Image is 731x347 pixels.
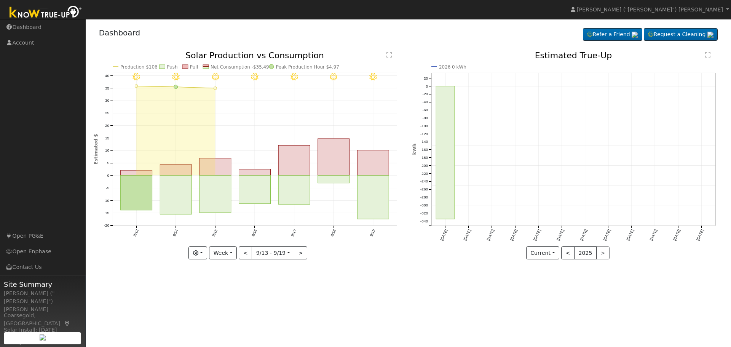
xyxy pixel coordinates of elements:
rect: onclick="" [278,176,310,205]
span: [PERSON_NAME] ("[PERSON_NAME]") [PERSON_NAME] [577,6,723,13]
text: kWh [412,144,417,155]
i: 9/13 - Clear [132,73,140,81]
button: Week [209,246,237,259]
circle: onclick="" [174,85,177,89]
button: < [561,246,575,259]
text: [DATE] [533,229,541,241]
rect: onclick="" [120,176,152,210]
text: 9/19 [369,229,376,237]
rect: onclick="" [200,176,231,213]
button: 9/13 - 9/19 [252,246,294,259]
text: Solar Production vs Consumption [185,51,324,60]
text: Pull [190,64,198,70]
text:  [386,52,392,58]
rect: onclick="" [200,158,231,176]
text: -320 [420,211,428,215]
rect: onclick="" [120,170,152,175]
text: [DATE] [626,229,635,241]
text: -180 [420,155,428,160]
div: [PERSON_NAME] ("[PERSON_NAME]") [PERSON_NAME] [4,289,81,313]
text: -20 [104,224,109,228]
i: 9/16 - Clear [251,73,259,81]
text: [DATE] [439,229,448,241]
text: [DATE] [486,229,495,241]
text: 9/18 [330,229,337,237]
a: Refer a Friend [583,28,642,41]
text: [DATE] [556,229,565,241]
text: Estimated $ [93,134,99,165]
text: 15 [105,136,109,140]
img: retrieve [632,32,638,38]
text: [DATE] [649,229,658,241]
rect: onclick="" [239,176,270,204]
circle: onclick="" [135,85,138,88]
i: 9/15 - Clear [211,73,219,81]
text: -220 [420,171,428,176]
text: Production $106 [120,64,158,70]
text: 10 [105,149,109,153]
text: 25 [105,111,109,115]
text: 0 [107,173,109,177]
button: < [239,246,252,259]
rect: onclick="" [160,165,192,175]
text: 35 [105,86,109,90]
text: 20 [105,123,109,128]
text: 9/13 [132,229,139,237]
rect: onclick="" [318,139,350,175]
text: [DATE] [672,229,681,241]
text: -60 [423,108,428,112]
text:  [705,52,710,58]
text: -10 [104,198,109,203]
text: -80 [423,116,428,120]
text: -20 [423,92,428,96]
text: -160 [420,147,428,152]
text: 5 [107,161,109,165]
rect: onclick="" [436,86,455,219]
a: Request a Cleaning [644,28,718,41]
text: Net Consumption -$35.49 [211,64,269,70]
text: [DATE] [696,229,704,241]
i: 9/18 - Clear [330,73,337,81]
text: [DATE] [579,229,588,241]
i: 9/14 - Clear [172,73,180,81]
text: 20 [424,76,428,80]
text: 2026 0 kWh [439,64,466,70]
text: -140 [420,140,428,144]
text: 30 [105,99,109,103]
text: 40 [105,74,109,78]
button: Current [526,246,560,259]
button: > [294,246,307,259]
text: Peak Production Hour $4.97 [276,64,339,70]
a: Map [64,320,71,326]
div: System Size: 16.40 kW [4,332,81,340]
text: -200 [420,163,428,168]
text: -340 [420,219,428,223]
text: [DATE] [603,229,611,241]
img: retrieve [40,334,46,341]
text: -260 [420,187,428,192]
span: Site Summary [4,279,81,289]
i: 9/17 - Clear [290,73,298,81]
text: -40 [423,100,428,104]
rect: onclick="" [357,150,389,175]
div: Coarsegold, [GEOGRAPHIC_DATA] [4,312,81,328]
rect: onclick="" [357,176,389,219]
text: -300 [420,203,428,207]
button: 2025 [574,246,597,259]
rect: onclick="" [160,176,192,214]
text: Estimated True-Up [535,51,612,60]
rect: onclick="" [278,146,310,176]
i: 9/19 - Clear [369,73,377,81]
text: 0 [426,84,428,88]
rect: onclick="" [239,169,270,175]
text: -100 [420,124,428,128]
circle: onclick="" [214,87,217,90]
text: -15 [104,211,109,215]
rect: onclick="" [318,176,350,183]
div: Solar Install: [DATE] [4,326,81,334]
text: -5 [106,186,109,190]
img: Know True-Up [6,4,86,21]
text: [DATE] [463,229,472,241]
text: -120 [420,132,428,136]
img: retrieve [707,32,713,38]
